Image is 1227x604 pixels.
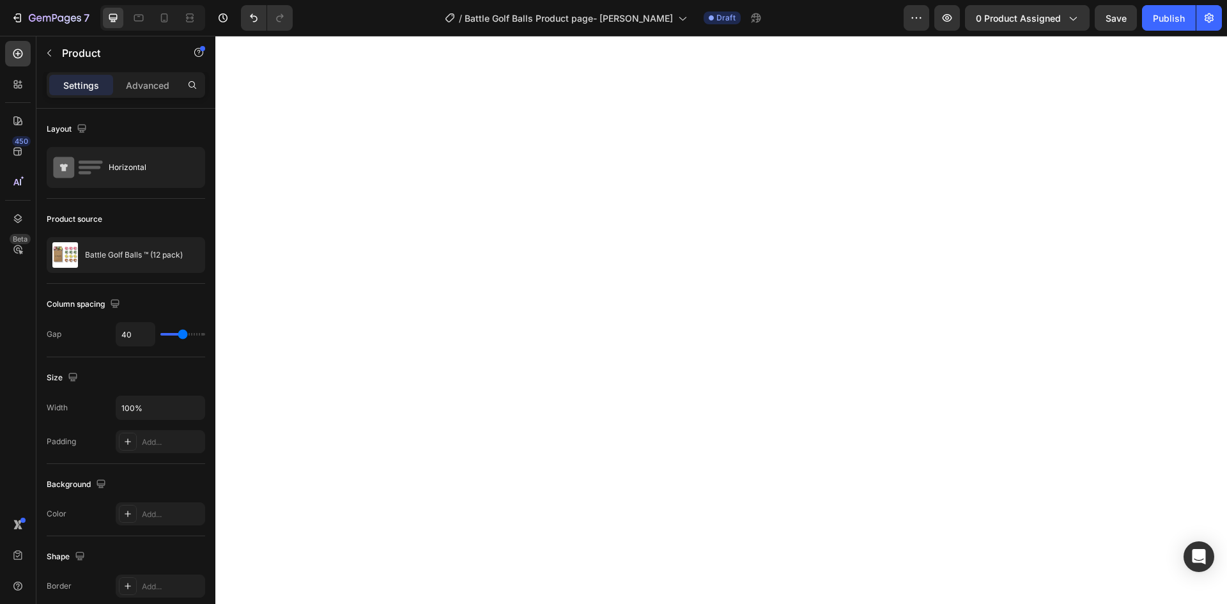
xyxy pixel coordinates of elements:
[63,79,99,92] p: Settings
[716,12,736,24] span: Draft
[52,242,78,268] img: product feature img
[1106,13,1127,24] span: Save
[465,12,673,25] span: Battle Golf Balls Product page- [PERSON_NAME]
[965,5,1090,31] button: 0 product assigned
[1142,5,1196,31] button: Publish
[47,329,61,340] div: Gap
[5,5,95,31] button: 7
[1153,12,1185,25] div: Publish
[142,509,202,520] div: Add...
[142,581,202,592] div: Add...
[47,121,89,138] div: Layout
[62,45,171,61] p: Product
[126,79,169,92] p: Advanced
[241,5,293,31] div: Undo/Redo
[109,153,187,182] div: Horizontal
[142,437,202,448] div: Add...
[215,36,1227,604] iframe: To enrich screen reader interactions, please activate Accessibility in Grammarly extension settings
[1184,541,1214,572] div: Open Intercom Messenger
[47,296,123,313] div: Column spacing
[116,396,204,419] input: Auto
[47,402,68,414] div: Width
[12,136,31,146] div: 450
[47,508,66,520] div: Color
[85,251,183,259] p: Battle Golf Balls ™ (12 pack)
[10,234,31,244] div: Beta
[47,369,81,387] div: Size
[84,10,89,26] p: 7
[47,476,109,493] div: Background
[1095,5,1137,31] button: Save
[116,323,155,346] input: Auto
[459,12,462,25] span: /
[47,548,88,566] div: Shape
[976,12,1061,25] span: 0 product assigned
[47,213,102,225] div: Product source
[47,580,72,592] div: Border
[47,436,76,447] div: Padding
